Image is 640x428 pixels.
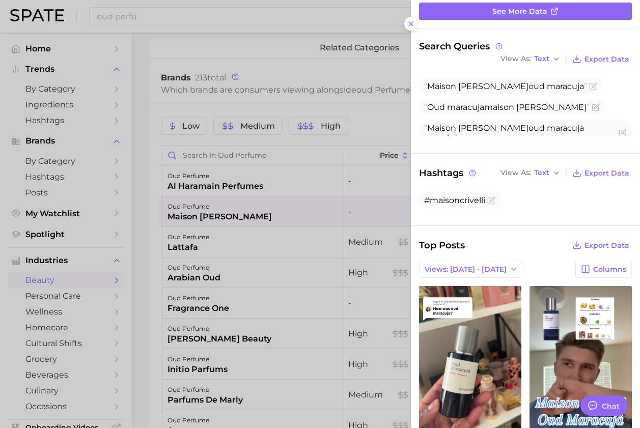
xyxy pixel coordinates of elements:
span: View As [500,170,531,176]
button: Export Data [570,166,632,180]
button: View AsText [498,166,563,180]
span: oud maracuja [424,81,587,91]
span: [PERSON_NAME] [458,123,528,133]
span: [PERSON_NAME] [458,81,528,91]
button: Views: [DATE] - [DATE] [419,261,523,278]
span: Oud maracuja [424,102,590,112]
span: Export Data [585,169,629,178]
button: Columns [575,261,632,278]
span: Views: [DATE] - [DATE] [425,265,507,274]
span: Maison [427,123,456,133]
span: Export Data [585,55,629,64]
button: Flag as miscategorized or irrelevant [592,103,600,111]
span: [PERSON_NAME] [516,102,587,112]
button: Export Data [570,52,632,66]
span: See more data [492,7,547,16]
button: Flag as miscategorized or irrelevant [589,82,597,91]
a: See more data [419,3,632,20]
span: Text [534,170,549,176]
span: Top Posts [419,238,465,252]
button: Flag as miscategorized or irrelevant [619,129,627,137]
button: Export Data [570,238,632,252]
button: Flag as miscategorized or irrelevant [487,196,495,205]
span: Maison [427,81,456,91]
span: maison [484,102,514,112]
span: Export Data [585,241,629,250]
button: View AsText [498,52,563,66]
span: #maisoncrivelli [424,195,485,205]
span: Text [534,56,549,62]
span: Search Queries [419,41,504,52]
span: oud maracuja sample [424,123,584,142]
span: Hashtags [419,166,478,180]
span: View As [500,56,531,62]
span: Columns [593,265,626,274]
